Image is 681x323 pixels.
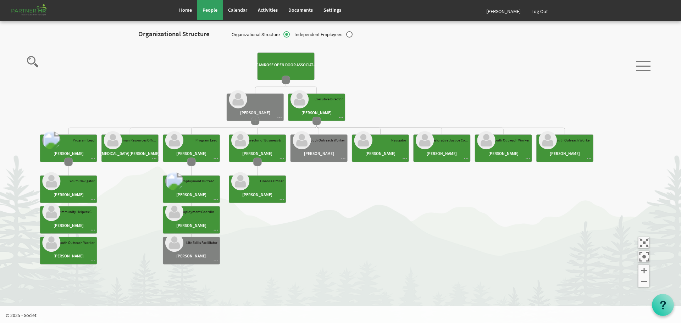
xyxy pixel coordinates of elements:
[260,179,284,183] text: Finance Officer
[6,312,681,319] p: © 2025 - Societ
[228,7,247,13] span: Calendar
[176,254,206,258] text: [PERSON_NAME]
[304,151,334,156] text: [PERSON_NAME]
[256,62,316,67] text: Camrose Open Door Associat...
[54,192,84,197] text: [PERSON_NAME]
[176,192,206,197] text: [PERSON_NAME]
[100,151,160,156] text: [MEDICAL_DATA][PERSON_NAME]
[323,7,341,13] span: Settings
[240,110,270,115] text: [PERSON_NAME]
[232,32,290,38] span: Organizational Structure
[203,7,217,13] span: People
[179,7,192,13] span: Home
[57,210,95,214] text: Community Helpers C...
[186,240,217,245] text: Life Skills Facilitator
[195,138,217,142] text: Program Lead
[488,151,519,156] text: [PERSON_NAME]
[58,240,95,245] text: Youth Outreach Worker
[258,7,278,13] span: Activities
[550,151,580,156] text: [PERSON_NAME]
[481,1,526,21] a: [PERSON_NAME]
[493,138,530,142] text: Youth Outreach Worker
[54,223,84,228] text: [PERSON_NAME]
[73,138,95,142] text: Program Lead
[315,97,343,101] text: Executive Director
[391,138,406,142] text: Navigator
[54,151,84,156] text: [PERSON_NAME]
[365,151,395,156] text: [PERSON_NAME]
[526,1,553,21] a: Log Out
[176,223,206,228] text: [PERSON_NAME]
[118,138,156,142] text: Human Resources Offi...
[288,7,313,13] span: Documents
[427,151,457,156] text: [PERSON_NAME]
[69,179,95,183] text: Youth Navigator
[301,110,332,115] text: [PERSON_NAME]
[176,151,206,156] text: [PERSON_NAME]
[431,138,468,142] text: Restorative Justice Co...
[180,210,217,214] text: Employment Coordin...
[54,254,84,258] text: [PERSON_NAME]
[242,151,272,156] text: [PERSON_NAME]
[138,30,209,38] h2: Organizational Structure
[554,138,591,142] text: Youth Outreach Worker
[294,32,353,38] span: Independent Employees
[308,138,345,142] text: Youth Outreach Worker
[181,179,217,183] text: Employment Outreac...
[247,138,284,142] text: Director of Business &...
[242,192,272,197] text: [PERSON_NAME]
